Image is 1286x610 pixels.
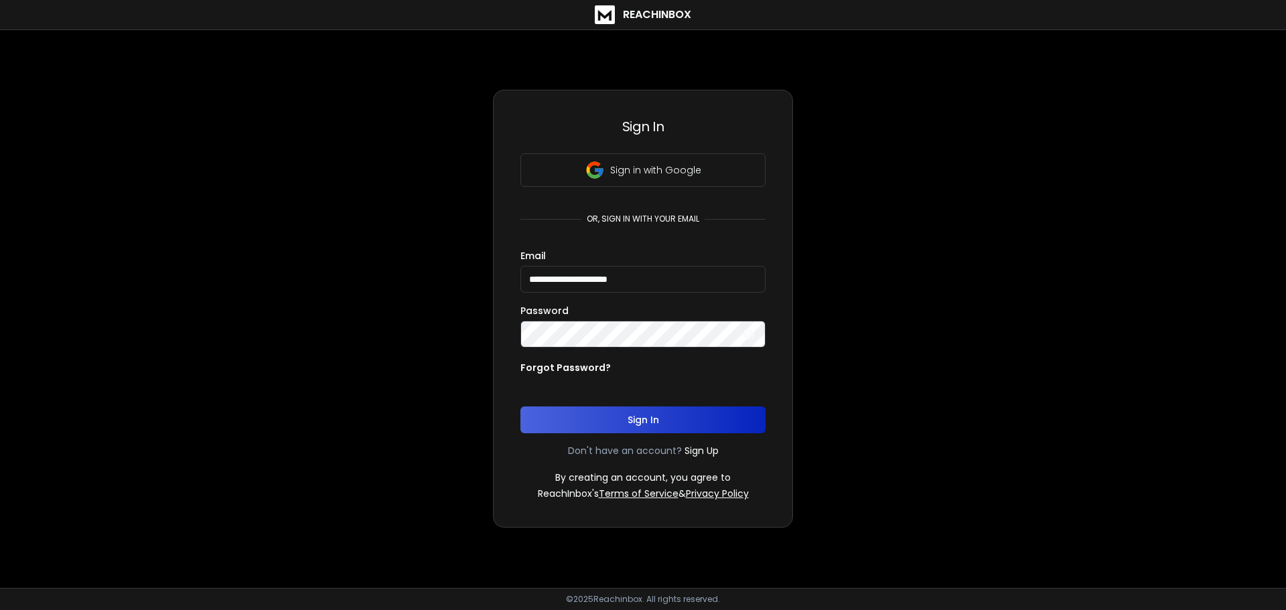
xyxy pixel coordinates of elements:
a: Sign Up [685,444,719,457]
h3: Sign In [520,117,766,136]
p: Forgot Password? [520,361,611,374]
a: Terms of Service [599,487,678,500]
button: Sign In [520,406,766,433]
h1: ReachInbox [623,7,691,23]
a: ReachInbox [595,5,691,24]
p: By creating an account, you agree to [555,471,731,484]
a: Privacy Policy [686,487,749,500]
label: Password [520,306,569,315]
button: Sign in with Google [520,153,766,187]
label: Email [520,251,546,260]
p: Sign in with Google [610,163,701,177]
p: ReachInbox's & [538,487,749,500]
img: logo [595,5,615,24]
p: Don't have an account? [568,444,682,457]
p: or, sign in with your email [581,214,705,224]
p: © 2025 Reachinbox. All rights reserved. [566,594,720,605]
